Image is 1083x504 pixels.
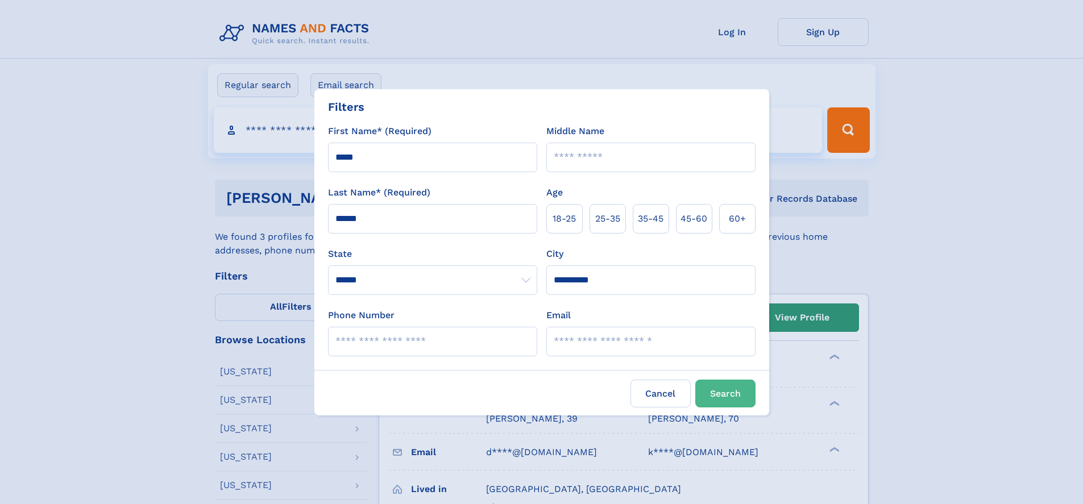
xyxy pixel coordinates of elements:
[328,98,364,115] div: Filters
[553,212,576,226] span: 18‑25
[328,124,431,138] label: First Name* (Required)
[328,186,430,199] label: Last Name* (Required)
[546,124,604,138] label: Middle Name
[546,247,563,261] label: City
[729,212,746,226] span: 60+
[680,212,707,226] span: 45‑60
[695,380,756,407] button: Search
[546,309,571,322] label: Email
[328,309,395,322] label: Phone Number
[546,186,563,199] label: Age
[638,212,663,226] span: 35‑45
[595,212,620,226] span: 25‑35
[630,380,691,407] label: Cancel
[328,247,537,261] label: State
